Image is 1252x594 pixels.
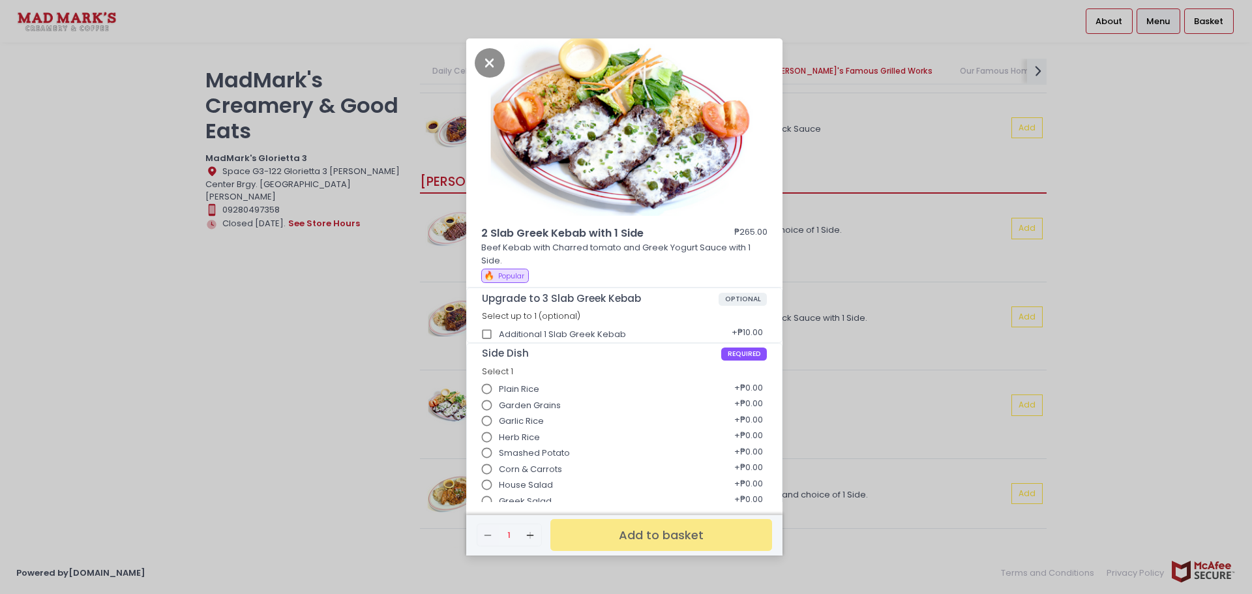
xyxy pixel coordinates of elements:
[498,271,524,281] span: Popular
[499,495,552,508] span: Greek Salad
[466,38,782,216] img: 2 Slab Greek Kebab with 1 Side
[499,463,562,476] span: Corn & Carrots
[727,322,767,347] div: + ₱10.00
[730,457,767,482] div: + ₱0.00
[730,377,767,402] div: + ₱0.00
[550,519,772,551] button: Add to basket
[730,425,767,450] div: + ₱0.00
[730,489,767,514] div: + ₱0.00
[730,473,767,497] div: + ₱0.00
[499,431,540,444] span: Herb Rice
[499,447,570,460] span: Smashed Potato
[499,479,553,492] span: House Salad
[499,383,539,396] span: Plain Rice
[484,269,494,282] span: 🔥
[482,348,721,359] span: Side Dish
[730,393,767,418] div: + ₱0.00
[482,366,513,377] span: Select 1
[482,293,719,304] span: Upgrade to 3 Slab Greek Kebab
[730,409,767,434] div: + ₱0.00
[481,241,768,267] p: Beef Kebab with Charred tomato and Greek Yogurt Sauce with 1 Side.
[499,399,561,412] span: Garden Grains
[734,226,768,241] div: ₱265.00
[482,310,580,321] span: Select up to 1 (optional)
[721,348,768,361] span: REQUIRED
[719,293,768,306] span: OPTIONAL
[481,226,696,241] span: 2 Slab Greek Kebab with 1 Side
[499,415,544,428] span: Garlic Rice
[475,55,505,68] button: Close
[730,441,767,466] div: + ₱0.00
